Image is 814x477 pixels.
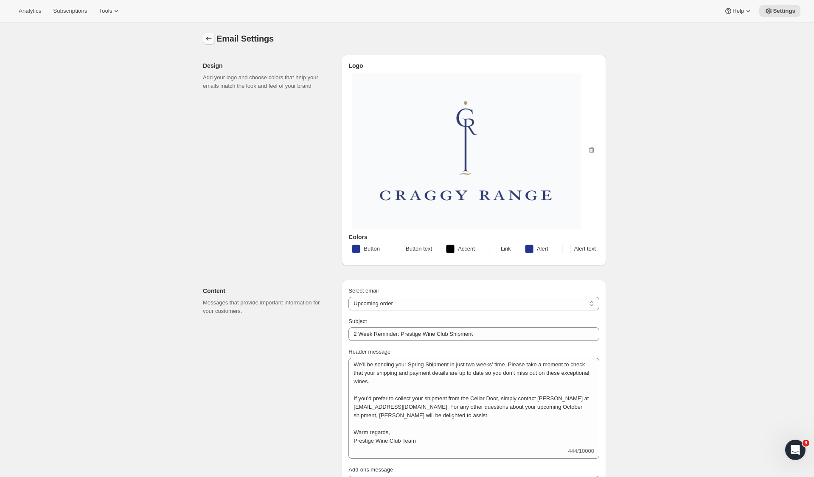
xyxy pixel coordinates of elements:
button: Settings [203,33,215,45]
img: 8BCB3B90-6C12-4033-8509-8B46BE590424.png [360,82,572,218]
span: Add-ons message [348,466,393,473]
button: Button text [389,242,437,256]
h3: Logo [348,61,599,70]
button: Link [484,242,516,256]
span: 3 [803,440,809,446]
button: Settings [759,5,800,17]
button: Alert text [557,242,601,256]
button: Subscriptions [48,5,92,17]
h2: Design [203,61,328,70]
button: Button [347,242,385,256]
span: Help [733,8,744,14]
span: Alert [537,245,548,253]
p: Messages that provide important information for your customers. [203,298,328,315]
iframe: Intercom live chat [785,440,806,460]
textarea: We’ll be sending your Spring Shipment in just two weeks’ time. Please take a moment to check that... [348,358,599,447]
span: Button text [406,245,432,253]
h2: Content [203,287,328,295]
span: Tools [99,8,112,14]
span: Email Settings [216,34,274,43]
button: Alert [520,242,553,256]
span: Link [501,245,511,253]
button: Accent [441,242,480,256]
span: Header message [348,349,390,355]
span: Select email [348,287,379,294]
span: Subscriptions [53,8,87,14]
h3: Colors [348,233,599,241]
span: Subject [348,318,367,324]
button: Tools [94,5,126,17]
span: Analytics [19,8,41,14]
p: Add your logo and choose colors that help your emails match the look and feel of your brand [203,73,328,90]
span: Button [364,245,380,253]
button: Analytics [14,5,46,17]
span: Accent [458,245,475,253]
button: Help [719,5,758,17]
span: Alert text [574,245,596,253]
span: Settings [773,8,795,14]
